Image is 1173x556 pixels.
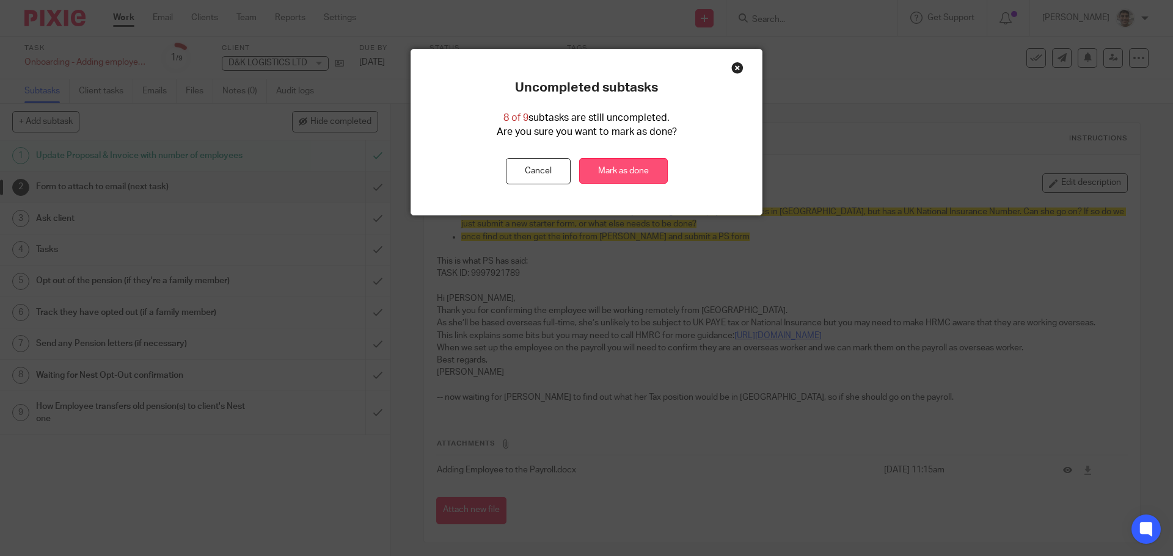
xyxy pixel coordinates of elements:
span: 8 of 9 [503,113,528,123]
a: Mark as done [579,158,668,184]
p: Uncompleted subtasks [515,80,658,96]
div: Close this dialog window [731,62,744,74]
p: Are you sure you want to mark as done? [497,125,677,139]
button: Cancel [506,158,571,184]
p: subtasks are still uncompleted. [503,111,670,125]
